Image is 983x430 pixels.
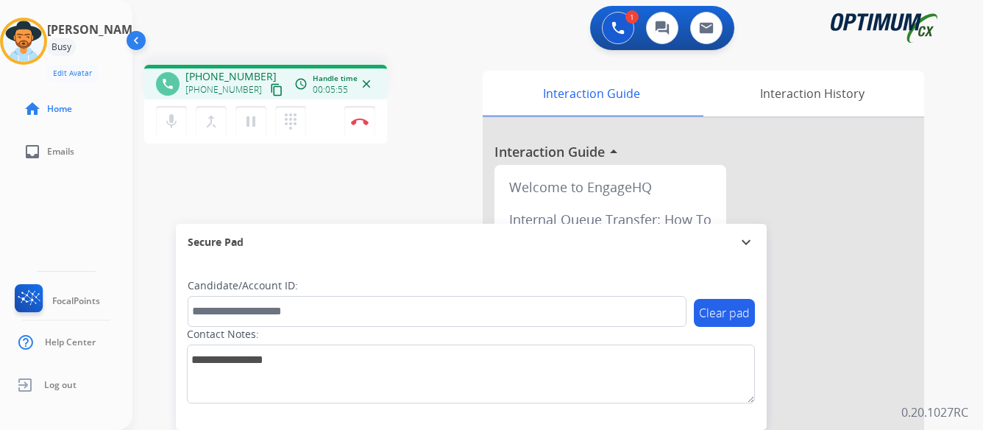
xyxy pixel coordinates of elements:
[12,284,100,318] a: FocalPoints
[313,84,348,96] span: 00:05:55
[188,235,244,250] span: Secure Pad
[47,65,98,82] button: Edit Avatar
[47,103,72,115] span: Home
[483,71,700,116] div: Interaction Guide
[47,146,74,158] span: Emails
[45,336,96,348] span: Help Center
[313,73,358,84] span: Handle time
[24,143,41,161] mat-icon: inbox
[901,403,968,421] p: 0.20.1027RC
[44,379,77,391] span: Log out
[161,77,174,91] mat-icon: phone
[351,118,369,125] img: control
[360,77,373,91] mat-icon: close
[47,21,143,38] h3: [PERSON_NAME]
[270,83,283,96] mat-icon: content_copy
[52,295,100,307] span: FocalPoints
[185,69,277,84] span: [PHONE_NUMBER]
[242,113,260,130] mat-icon: pause
[737,233,755,251] mat-icon: expand_more
[500,203,720,236] div: Internal Queue Transfer: How To
[700,71,924,116] div: Interaction History
[500,171,720,203] div: Welcome to EngageHQ
[694,299,755,327] button: Clear pad
[188,278,298,293] label: Candidate/Account ID:
[163,113,180,130] mat-icon: mic
[185,84,262,96] span: [PHONE_NUMBER]
[3,21,44,62] img: avatar
[47,38,76,56] div: Busy
[202,113,220,130] mat-icon: merge_type
[282,113,299,130] mat-icon: dialpad
[294,77,308,91] mat-icon: access_time
[625,10,639,24] div: 1
[24,100,41,118] mat-icon: home
[187,327,259,342] label: Contact Notes:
